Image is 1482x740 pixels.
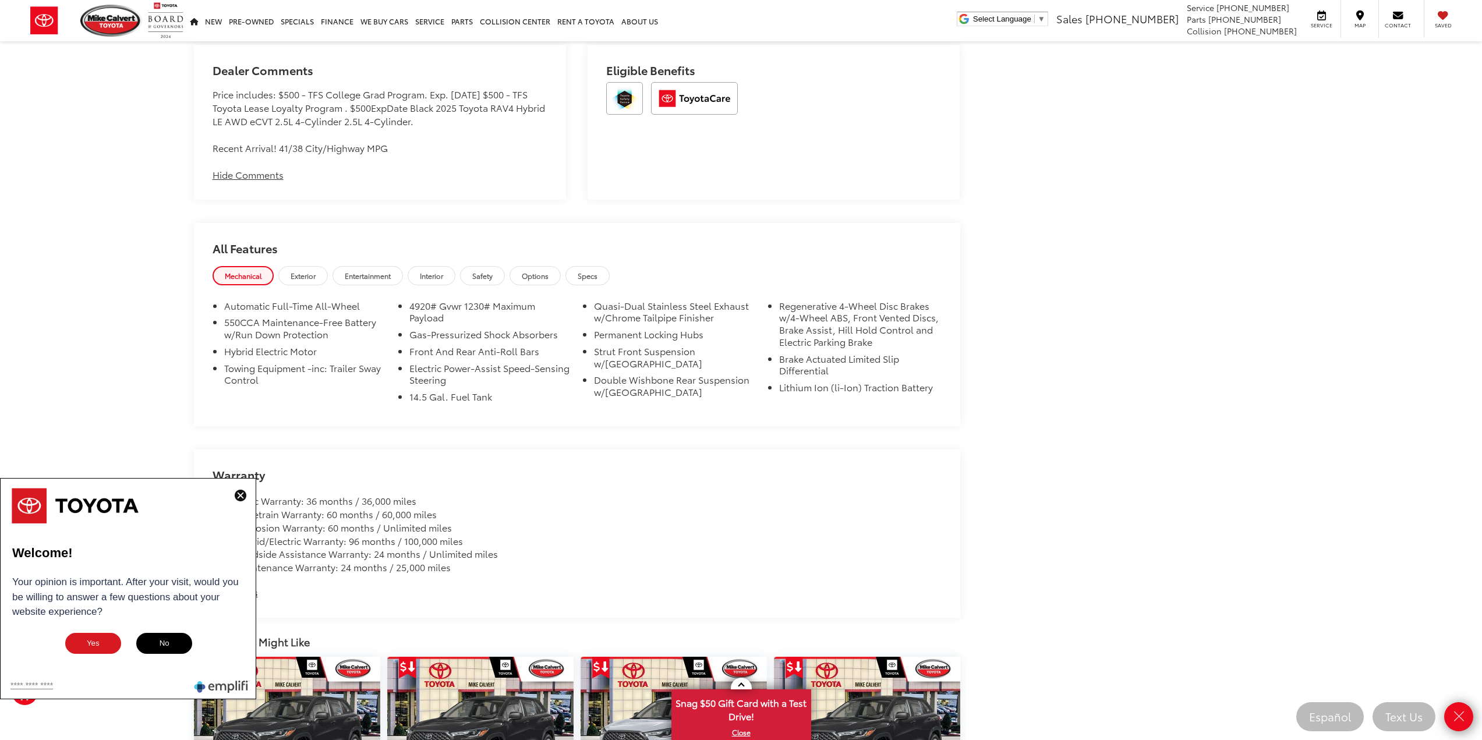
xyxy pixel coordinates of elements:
[213,88,547,154] div: Price includes: $500 - TFS College Grad Program. Exp. [DATE] $500 - TFS Toyota Lease Loyalty Prog...
[594,345,756,374] li: Strut Front Suspension w/[GEOGRAPHIC_DATA]
[1191,277,1482,696] iframe: Chat window
[236,561,942,574] li: Maintenance Warranty: 24 months / 25,000 miles
[594,328,756,345] li: Permanent Locking Hubs
[291,271,316,281] span: Exterior
[420,271,443,281] span: Interior
[409,362,571,391] li: Electric Power-Assist Speed-Sensing Steering
[409,328,571,345] li: Gas-Pressurized Shock Absorbers
[606,63,941,82] h2: Eligible Benefits
[213,468,942,481] h2: Warranty
[213,63,547,88] h2: Dealer Comments
[213,168,284,182] button: Hide Comments
[1187,2,1214,13] span: Service
[786,657,803,679] span: Get Price Drop Alert
[973,15,1045,23] a: Select Language​
[409,345,571,362] li: Front And Rear Anti-Roll Bars
[1347,22,1373,29] span: Map
[1224,25,1297,37] span: [PHONE_NUMBER]
[409,300,571,329] li: 4920# Gvwr 1230# Maximum Payload
[194,635,960,649] div: Vehicles You Might Like
[673,691,810,726] span: Snag $50 Gift Card with a Test Drive!
[224,345,386,362] li: Hybrid Electric Motor
[1187,13,1206,25] span: Parts
[973,15,1031,23] span: Select Language
[236,547,942,561] li: Roadside Assistance Warranty: 24 months / Unlimited miles
[194,223,960,266] h2: All Features
[578,271,597,281] span: Specs
[1034,15,1035,23] span: ​
[1038,15,1045,23] span: ▼
[1085,11,1179,26] span: [PHONE_NUMBER]
[1430,22,1456,29] span: Saved
[592,657,610,679] span: Get Price Drop Alert
[779,300,941,353] li: Regenerative 4-Wheel Disc Brakes w/4-Wheel ABS, Front Vented Discs, Brake Assist, Hill Hold Contr...
[224,300,386,317] li: Automatic Full-Time All-Wheel
[1187,25,1222,37] span: Collision
[345,271,391,281] span: Entertainment
[779,381,941,398] li: Lithium Ion (li-Ion) Traction Battery
[236,494,942,508] li: Basic Warranty: 36 months / 36,000 miles
[399,657,416,679] span: Get Price Drop Alert
[522,271,549,281] span: Options
[236,508,942,521] li: Drivetrain Warranty: 60 months / 60,000 miles
[594,374,756,403] li: Double Wishbone Rear Suspension w/[GEOGRAPHIC_DATA]
[236,521,942,534] li: Corrosion Warranty: 60 months / Unlimited miles
[224,316,386,345] li: 550CCA Maintenance-Free Battery w/Run Down Protection
[1444,702,1473,731] a: Close
[779,353,941,382] li: Brake Actuated Limited Slip Differential
[1208,13,1281,25] span: [PHONE_NUMBER]
[1056,11,1083,26] span: Sales
[594,300,756,329] li: Quasi-Dual Stainless Steel Exhaust w/Chrome Tailpipe Finisher
[606,82,643,115] img: Toyota Safety Sense Mike Calvert Toyota Houston TX
[1385,22,1411,29] span: Contact
[224,362,386,391] li: Towing Equipment -inc: Trailer Sway Control
[651,82,738,115] img: ToyotaCare Mike Calvert Toyota Houston TX
[1216,2,1289,13] span: [PHONE_NUMBER]
[1308,22,1335,29] span: Service
[409,391,571,408] li: 14.5 Gal. Fuel Tank
[80,5,142,37] img: Mike Calvert Toyota
[472,271,493,281] span: Safety
[236,534,942,548] li: Hybrid/Electric Warranty: 96 months / 100,000 miles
